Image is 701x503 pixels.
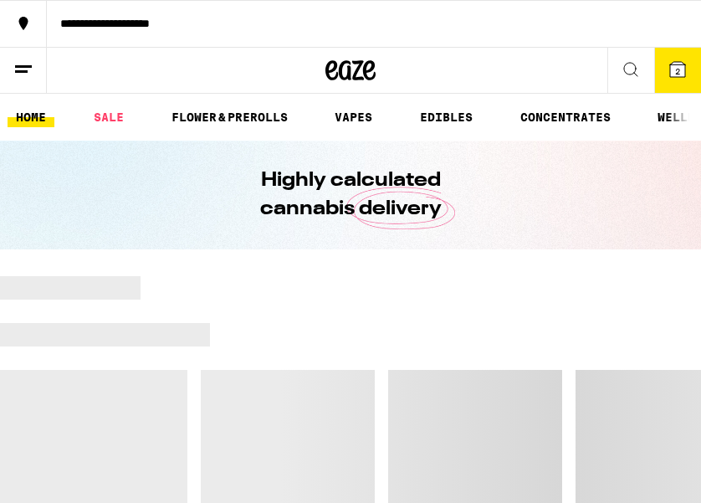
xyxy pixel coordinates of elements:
[326,107,381,127] a: VAPES
[8,107,54,127] a: HOME
[412,107,481,127] a: EDIBLES
[675,66,680,76] span: 2
[212,167,489,223] h1: Highly calculated cannabis delivery
[654,48,701,93] button: 2
[163,107,296,127] a: FLOWER & PREROLLS
[512,107,619,127] a: CONCENTRATES
[85,107,132,127] a: SALE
